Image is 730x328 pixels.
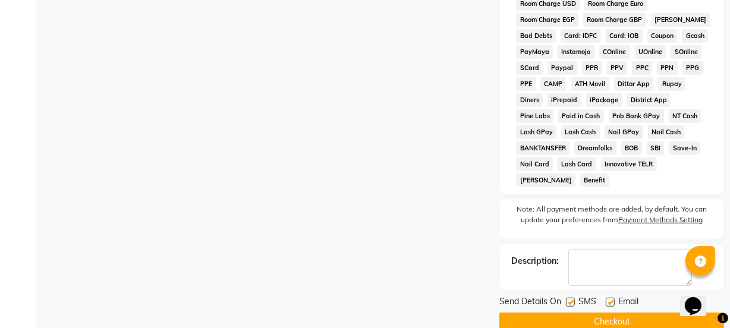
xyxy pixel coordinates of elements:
span: Card: IOB [606,29,643,43]
span: CAMP [540,77,567,91]
span: Coupon [647,29,678,43]
span: Pnb Bank GPay [609,109,664,123]
span: PPR [582,61,602,75]
span: Paid in Cash [558,109,604,123]
span: Lash GPay [516,125,556,139]
span: Save-In [669,141,700,155]
span: COnline [599,45,630,59]
span: Diners [516,93,543,107]
span: SMS [578,295,596,310]
label: Note: All payment methods are added, by default. You can update your preferences from [511,204,712,230]
span: Lash Card [558,157,596,171]
span: NT Cash [669,109,701,123]
span: Benefit [580,174,609,187]
div: Description: [511,255,559,267]
span: Nail GPay [605,125,643,139]
span: SOnline [671,45,701,59]
span: Nail Cash [648,125,685,139]
span: [PERSON_NAME] [651,13,710,27]
span: Innovative TELR [601,157,657,171]
span: UOnline [635,45,666,59]
iframe: chat widget [680,280,718,316]
label: Payment Methods Setting [618,215,703,225]
span: SCard [516,61,543,75]
span: Room Charge EGP [516,13,578,27]
span: Send Details On [499,295,561,310]
span: Card: IDFC [561,29,601,43]
span: Rupay [658,77,685,91]
span: PPC [632,61,652,75]
span: Room Charge GBP [583,13,646,27]
span: [PERSON_NAME] [516,174,575,187]
span: Lash Cash [561,125,600,139]
span: BANKTANSFER [516,141,569,155]
span: Gcash [682,29,708,43]
span: Dittor App [614,77,654,91]
span: Nail Card [516,157,553,171]
span: Pine Labs [516,109,553,123]
span: PPV [607,61,628,75]
span: District App [627,93,671,107]
span: ATH Movil [571,77,609,91]
span: PPG [682,61,703,75]
span: Instamojo [558,45,594,59]
span: iPrepaid [547,93,581,107]
span: BOB [621,141,642,155]
span: Paypal [547,61,577,75]
span: Dreamfolks [574,141,616,155]
span: Email [618,295,638,310]
span: iPackage [586,93,622,107]
span: SBI [647,141,665,155]
span: Bad Debts [516,29,556,43]
span: PPE [516,77,536,91]
span: PPN [657,61,678,75]
span: PayMaya [516,45,553,59]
